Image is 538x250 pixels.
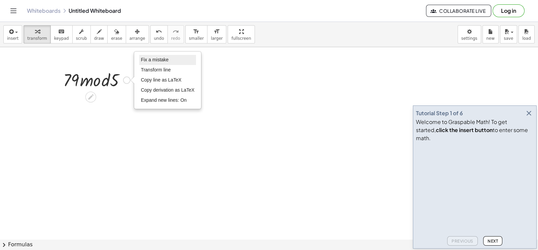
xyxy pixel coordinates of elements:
[154,36,164,41] span: undo
[58,28,65,36] i: keyboard
[504,36,513,41] span: save
[27,36,47,41] span: transform
[3,25,22,43] button: insert
[141,97,187,103] span: Expand new lines: On
[72,25,91,43] button: scrub
[150,25,168,43] button: undoundo
[141,87,195,93] span: Copy derivation as LaTeX
[107,25,126,43] button: erase
[416,109,463,117] div: Tutorial Step 1 of 6
[141,57,168,62] span: Fix a mistake
[76,36,87,41] span: scrub
[436,126,493,133] b: click the insert button
[27,7,61,14] a: Whiteboards
[129,36,145,41] span: arrange
[228,25,255,43] button: fullscreen
[85,92,96,102] div: Edit math
[461,36,477,41] span: settings
[493,4,525,17] button: Log in
[458,25,481,43] button: settings
[90,25,108,43] button: draw
[94,36,104,41] span: draw
[193,28,199,36] i: format_size
[141,67,171,72] span: Transform line
[111,36,122,41] span: erase
[141,77,182,83] span: Copy line as LaTeX
[54,36,69,41] span: keypad
[432,8,486,14] span: Collaborate Live
[416,118,534,142] div: Welcome to Graspable Math! To get started, to enter some math.
[172,28,179,36] i: redo
[483,236,502,246] button: Next
[214,28,220,36] i: format_size
[171,36,180,41] span: redo
[8,5,19,16] button: Toggle navigation
[185,25,207,43] button: format_sizesmaller
[167,25,184,43] button: redoredo
[50,25,73,43] button: keyboardkeypad
[207,25,226,43] button: format_sizelarger
[156,28,162,36] i: undo
[483,25,499,43] button: new
[522,36,531,41] span: load
[518,25,535,43] button: load
[126,25,149,43] button: arrange
[7,36,18,41] span: insert
[189,36,204,41] span: smaller
[500,25,517,43] button: save
[211,36,223,41] span: larger
[231,36,251,41] span: fullscreen
[486,36,495,41] span: new
[488,239,498,244] span: Next
[426,5,491,17] button: Collaborate Live
[24,25,51,43] button: transform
